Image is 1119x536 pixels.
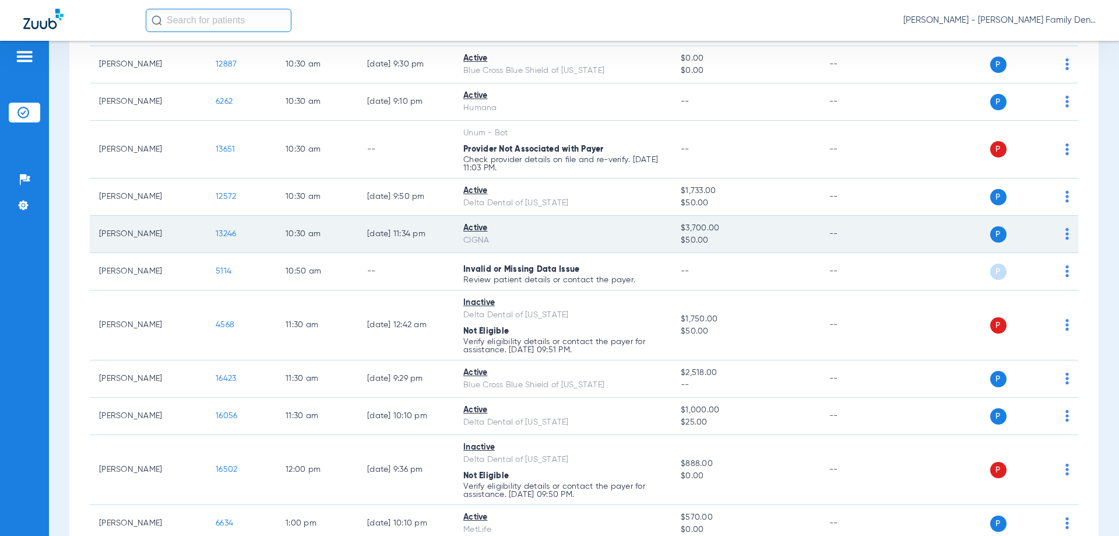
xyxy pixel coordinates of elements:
[216,97,233,106] span: 6262
[681,379,810,391] span: --
[1065,410,1069,422] img: group-dot-blue.svg
[463,379,662,391] div: Blue Cross Blue Shield of [US_STATE]
[681,267,689,275] span: --
[358,435,454,505] td: [DATE] 9:36 PM
[216,412,237,420] span: 16056
[463,222,662,234] div: Active
[276,83,358,121] td: 10:30 AM
[681,234,810,247] span: $50.00
[681,97,689,106] span: --
[463,145,604,153] span: Provider Not Associated with Payer
[463,185,662,197] div: Active
[1065,373,1069,384] img: group-dot-blue.svg
[681,52,810,65] span: $0.00
[463,512,662,524] div: Active
[276,290,358,360] td: 11:30 AM
[463,454,662,466] div: Delta Dental of [US_STATE]
[90,360,206,398] td: [PERSON_NAME]
[820,83,899,121] td: --
[90,121,206,178] td: [PERSON_NAME]
[358,121,454,178] td: --
[1065,464,1069,475] img: group-dot-blue.svg
[681,512,810,524] span: $570.00
[681,367,810,379] span: $2,518.00
[990,264,1007,280] span: P
[216,321,234,329] span: 4568
[276,360,358,398] td: 11:30 AM
[1065,319,1069,331] img: group-dot-blue.svg
[463,524,662,536] div: MetLife
[216,145,235,153] span: 13651
[820,435,899,505] td: --
[903,15,1096,26] span: [PERSON_NAME] - [PERSON_NAME] Family Dentistry
[463,276,662,284] p: Review patient details or contact the payer.
[820,46,899,83] td: --
[463,65,662,77] div: Blue Cross Blue Shield of [US_STATE]
[1061,480,1119,536] iframe: Chat Widget
[990,408,1007,425] span: P
[358,178,454,216] td: [DATE] 9:50 PM
[463,404,662,416] div: Active
[1065,191,1069,202] img: group-dot-blue.svg
[463,416,662,429] div: Delta Dental of [US_STATE]
[681,145,689,153] span: --
[216,519,233,527] span: 6634
[990,141,1007,157] span: P
[358,46,454,83] td: [DATE] 9:30 PM
[990,516,1007,532] span: P
[681,458,810,470] span: $888.00
[216,374,236,383] span: 16423
[681,222,810,234] span: $3,700.00
[681,404,810,416] span: $1,000.00
[820,121,899,178] td: --
[820,216,899,253] td: --
[463,52,662,65] div: Active
[463,297,662,309] div: Inactive
[463,327,509,335] span: Not Eligible
[276,178,358,216] td: 10:30 AM
[990,94,1007,110] span: P
[463,156,662,172] p: Check provider details on file and re-verify. [DATE] 11:03 PM.
[358,83,454,121] td: [DATE] 9:10 PM
[152,15,162,26] img: Search Icon
[463,90,662,102] div: Active
[358,360,454,398] td: [DATE] 9:29 PM
[146,9,291,32] input: Search for patients
[681,470,810,482] span: $0.00
[681,325,810,338] span: $50.00
[681,185,810,197] span: $1,733.00
[463,265,579,274] span: Invalid or Missing Data Issue
[463,442,662,454] div: Inactive
[1065,96,1069,107] img: group-dot-blue.svg
[216,465,237,474] span: 16502
[90,398,206,435] td: [PERSON_NAME]
[820,290,899,360] td: --
[90,46,206,83] td: [PERSON_NAME]
[463,127,662,139] div: Unum - Bot
[463,197,662,209] div: Delta Dental of [US_STATE]
[358,398,454,435] td: [DATE] 10:10 PM
[216,192,236,201] span: 12572
[276,121,358,178] td: 10:30 AM
[90,216,206,253] td: [PERSON_NAME]
[23,9,64,29] img: Zuub Logo
[681,416,810,429] span: $25.00
[90,83,206,121] td: [PERSON_NAME]
[990,226,1007,243] span: P
[90,178,206,216] td: [PERSON_NAME]
[820,360,899,398] td: --
[90,253,206,290] td: [PERSON_NAME]
[1065,265,1069,277] img: group-dot-blue.svg
[276,216,358,253] td: 10:30 AM
[681,197,810,209] span: $50.00
[358,216,454,253] td: [DATE] 11:34 PM
[990,462,1007,478] span: P
[463,234,662,247] div: CIGNA
[1065,58,1069,70] img: group-dot-blue.svg
[990,371,1007,387] span: P
[216,230,236,238] span: 13246
[681,524,810,536] span: $0.00
[216,267,231,275] span: 5114
[681,313,810,325] span: $1,750.00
